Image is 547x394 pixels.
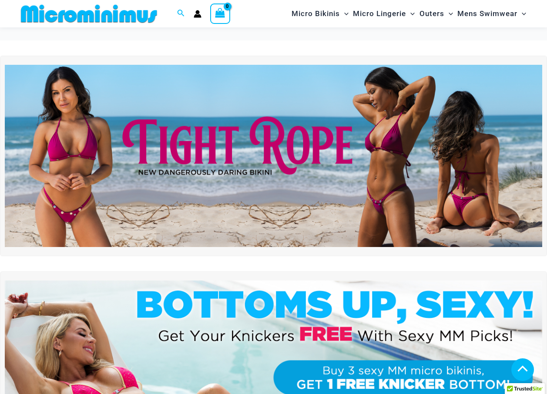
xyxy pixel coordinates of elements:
[210,3,230,23] a: View Shopping Cart, empty
[517,3,526,25] span: Menu Toggle
[292,3,340,25] span: Micro Bikinis
[17,4,161,23] img: MM SHOP LOGO FLAT
[177,8,185,19] a: Search icon link
[289,3,351,25] a: Micro BikinisMenu ToggleMenu Toggle
[455,3,528,25] a: Mens SwimwearMenu ToggleMenu Toggle
[406,3,415,25] span: Menu Toggle
[340,3,349,25] span: Menu Toggle
[288,1,530,26] nav: Site Navigation
[444,3,453,25] span: Menu Toggle
[353,3,406,25] span: Micro Lingerie
[417,3,455,25] a: OutersMenu ToggleMenu Toggle
[351,3,417,25] a: Micro LingerieMenu ToggleMenu Toggle
[194,10,201,18] a: Account icon link
[457,3,517,25] span: Mens Swimwear
[419,3,444,25] span: Outers
[5,65,542,247] img: Tight Rope Pink Bikini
